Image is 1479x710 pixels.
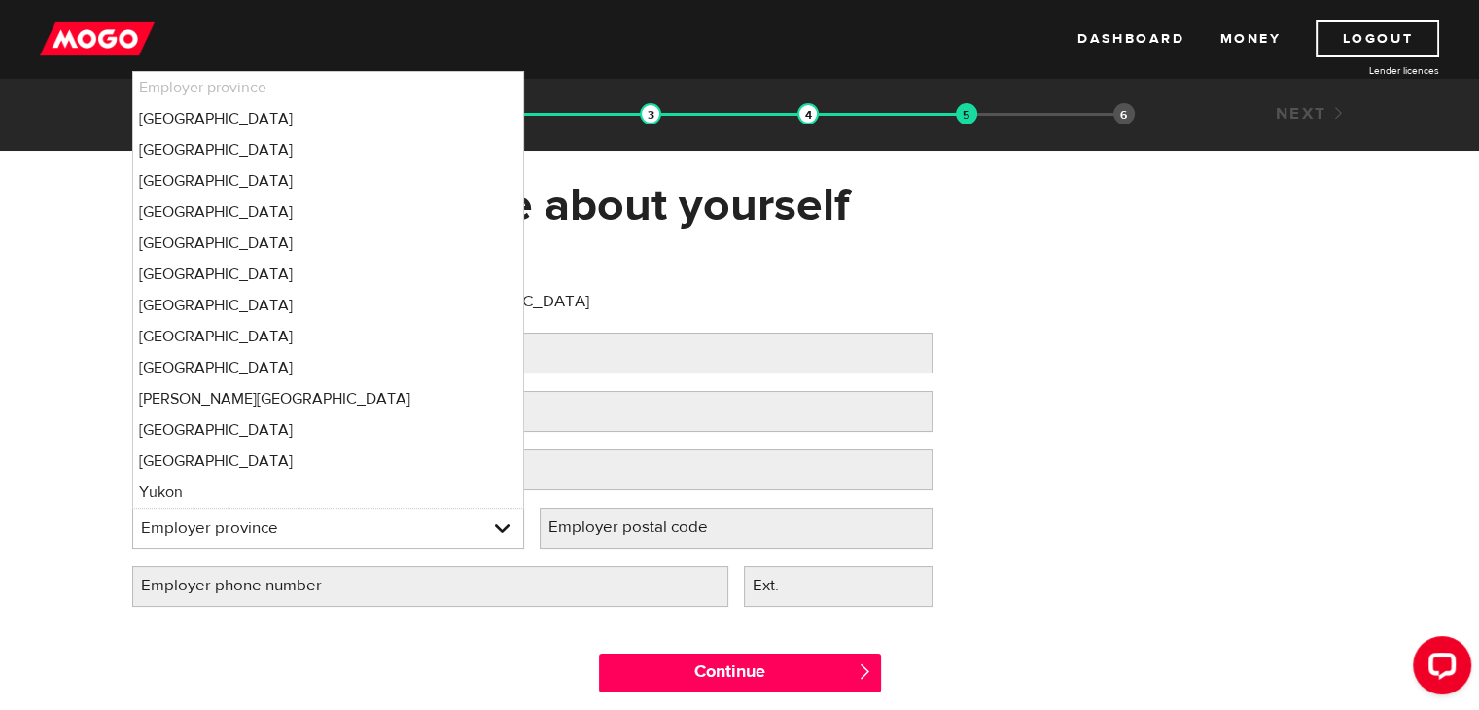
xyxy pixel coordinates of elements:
[857,663,873,680] span: 
[133,477,524,508] li: Yukon
[132,290,933,313] p: Please tell us about your employment at [GEOGRAPHIC_DATA]
[132,566,362,606] label: Employer phone number
[540,508,748,548] label: Employer postal code
[1219,20,1281,57] a: Money
[40,20,155,57] img: mogo_logo-11ee424be714fa7cbb0f0f49df9e16ec.png
[1275,103,1347,124] a: Next
[956,103,977,124] img: transparent-188c492fd9eaac0f573672f40bb141c2.gif
[132,180,1348,231] h1: Please tell us more about yourself
[133,259,524,290] li: [GEOGRAPHIC_DATA]
[1293,63,1439,78] a: Lender licences
[133,196,524,228] li: [GEOGRAPHIC_DATA]
[133,383,524,414] li: [PERSON_NAME][GEOGRAPHIC_DATA]
[133,72,524,103] li: Employer province
[133,134,524,165] li: [GEOGRAPHIC_DATA]
[133,290,524,321] li: [GEOGRAPHIC_DATA]
[640,103,661,124] img: transparent-188c492fd9eaac0f573672f40bb141c2.gif
[133,414,524,445] li: [GEOGRAPHIC_DATA]
[797,103,819,124] img: transparent-188c492fd9eaac0f573672f40bb141c2.gif
[133,352,524,383] li: [GEOGRAPHIC_DATA]
[1077,20,1184,57] a: Dashboard
[133,228,524,259] li: [GEOGRAPHIC_DATA]
[1397,628,1479,710] iframe: LiveChat chat widget
[599,654,881,692] input: Continue
[133,445,524,477] li: [GEOGRAPHIC_DATA]
[133,103,524,134] li: [GEOGRAPHIC_DATA]
[133,165,524,196] li: [GEOGRAPHIC_DATA]
[1316,20,1439,57] a: Logout
[744,566,819,606] label: Ext.
[133,321,524,352] li: [GEOGRAPHIC_DATA]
